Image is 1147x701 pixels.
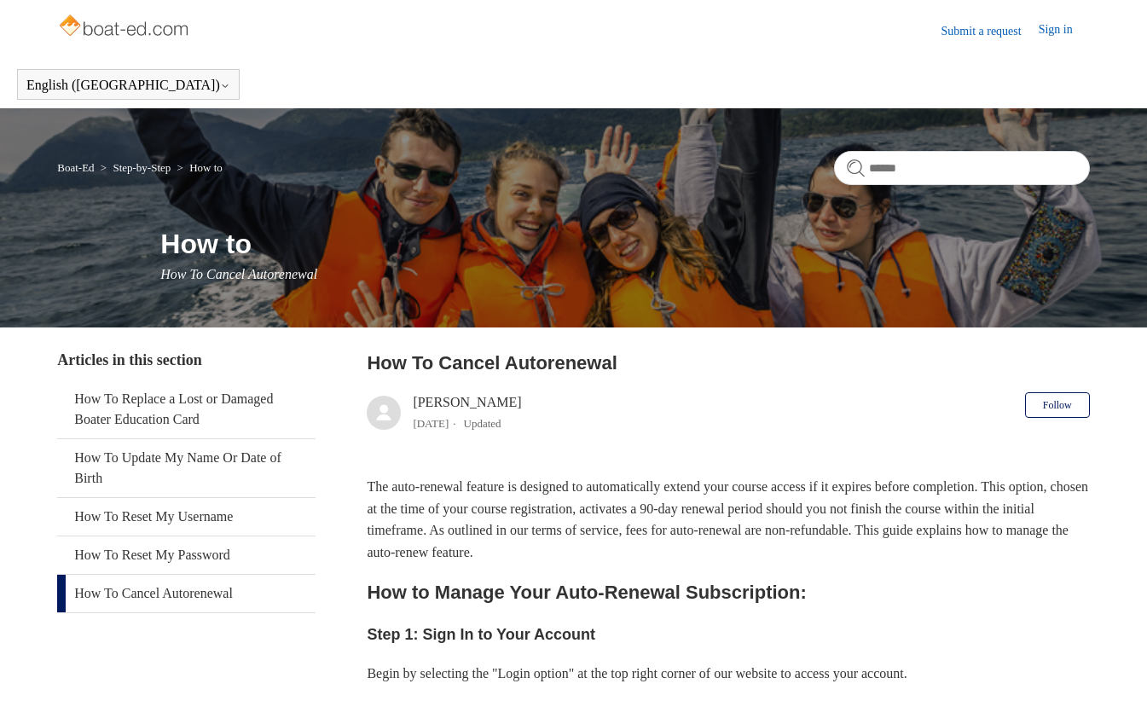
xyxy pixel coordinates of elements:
[413,392,521,433] div: [PERSON_NAME]
[57,536,316,574] a: How To Reset My Password
[97,161,174,174] li: Step-by-Step
[57,575,316,612] a: How To Cancel Autorenewal
[367,349,1089,377] h2: How To Cancel Autorenewal
[113,161,171,174] a: Step-by-Step
[160,223,1089,264] h1: How to
[57,439,316,497] a: How To Update My Name Or Date of Birth
[160,267,317,281] span: How To Cancel Autorenewal
[57,161,94,174] a: Boat-Ed
[57,10,193,44] img: Boat-Ed Help Center home page
[57,498,316,536] a: How To Reset My Username
[57,351,201,368] span: Articles in this section
[189,161,223,174] a: How to
[367,577,1089,607] h2: How to Manage Your Auto-Renewal Subscription:
[1025,392,1090,418] button: Follow Article
[174,161,223,174] li: How to
[367,663,1089,685] p: Begin by selecting the "Login option" at the top right corner of our website to access your account.
[57,380,316,438] a: How To Replace a Lost or Damaged Boater Education Card
[367,623,1089,647] h3: Step 1: Sign In to Your Account
[941,22,1039,40] a: Submit a request
[413,417,449,430] time: 03/15/2024, 08:52
[1039,20,1090,41] a: Sign in
[57,161,97,174] li: Boat-Ed
[367,476,1089,563] p: The auto-renewal feature is designed to automatically extend your course access if it expires bef...
[26,78,230,93] button: English ([GEOGRAPHIC_DATA])
[834,151,1090,185] input: Search
[464,417,501,430] li: Updated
